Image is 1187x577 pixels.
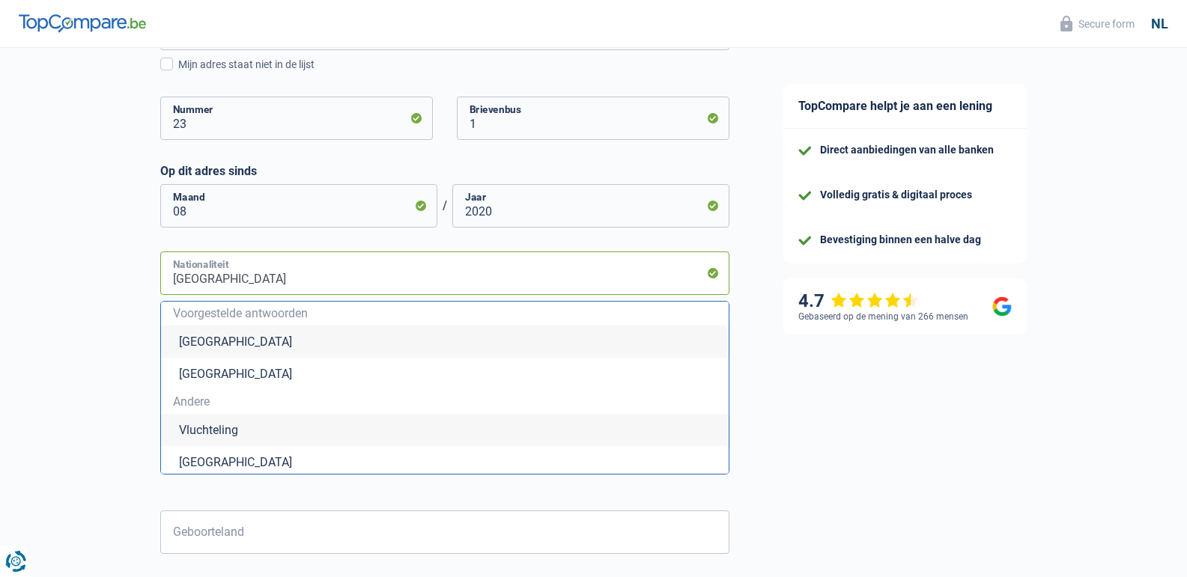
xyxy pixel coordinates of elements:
[160,251,729,295] input: België
[820,233,981,246] div: Bevestiging binnen een halve dag
[798,290,919,312] div: 4.7
[173,396,717,408] span: Andere
[1051,11,1144,36] button: Secure form
[160,164,729,178] label: Op dit adres sinds
[798,311,968,322] div: Gebaseerd op de mening van 266 mensen
[160,184,437,228] input: MM
[178,57,729,73] div: Mijn adres staat niet in de lijst
[452,184,729,228] input: JJJJ
[783,84,1027,129] div: TopCompare helpt je aan een lening
[19,14,146,32] img: TopCompare Logo
[437,198,452,213] span: /
[173,308,717,320] span: Voorgestelde antwoorden
[160,510,729,554] input: België
[161,446,729,478] li: [GEOGRAPHIC_DATA]
[161,358,729,390] li: [GEOGRAPHIC_DATA]
[161,326,729,358] li: [GEOGRAPHIC_DATA]
[1151,16,1168,32] div: nl
[161,414,729,446] li: Vluchteling
[820,144,994,156] div: Direct aanbiedingen van alle banken
[820,189,972,201] div: Volledig gratis & digitaal proces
